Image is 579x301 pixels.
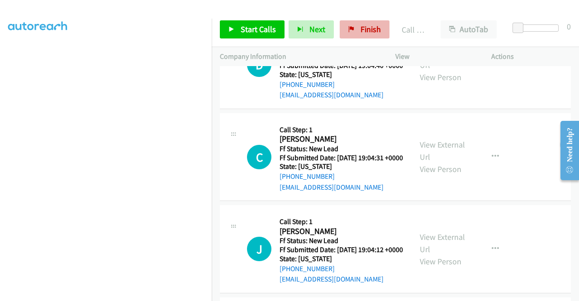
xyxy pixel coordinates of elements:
[247,237,271,261] h1: J
[280,144,403,153] h5: Ff Status: New Lead
[289,20,334,38] button: Next
[220,20,285,38] a: Start Calls
[280,172,335,181] a: [PHONE_NUMBER]
[280,275,384,283] a: [EMAIL_ADDRESS][DOMAIN_NAME]
[247,237,271,261] div: The call is yet to be attempted
[241,24,276,34] span: Start Calls
[220,51,379,62] p: Company Information
[420,232,465,254] a: View External Url
[280,236,403,245] h5: Ff Status: New Lead
[280,217,403,226] h5: Call Step: 1
[340,20,389,38] a: Finish
[280,125,403,134] h5: Call Step: 1
[247,145,271,169] h1: C
[280,254,403,263] h5: State: [US_STATE]
[420,139,465,162] a: View External Url
[420,48,465,70] a: View External Url
[402,24,424,36] p: Call Completed
[280,264,335,273] a: [PHONE_NUMBER]
[247,145,271,169] div: The call is yet to be attempted
[280,183,384,191] a: [EMAIL_ADDRESS][DOMAIN_NAME]
[361,24,381,34] span: Finish
[280,70,403,79] h5: State: [US_STATE]
[567,20,571,33] div: 0
[441,20,497,38] button: AutoTab
[553,115,579,186] iframe: Resource Center
[280,134,403,144] h2: [PERSON_NAME]
[309,24,325,34] span: Next
[517,24,559,32] div: Delay between calls (in seconds)
[280,245,403,254] h5: Ff Submitted Date: [DATE] 19:04:12 +0000
[395,51,475,62] p: View
[420,164,461,174] a: View Person
[280,153,403,162] h5: Ff Submitted Date: [DATE] 19:04:31 +0000
[491,51,571,62] p: Actions
[420,256,461,267] a: View Person
[280,91,384,99] a: [EMAIL_ADDRESS][DOMAIN_NAME]
[280,226,403,237] h2: [PERSON_NAME]
[420,72,461,82] a: View Person
[280,162,403,171] h5: State: [US_STATE]
[280,80,335,89] a: [PHONE_NUMBER]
